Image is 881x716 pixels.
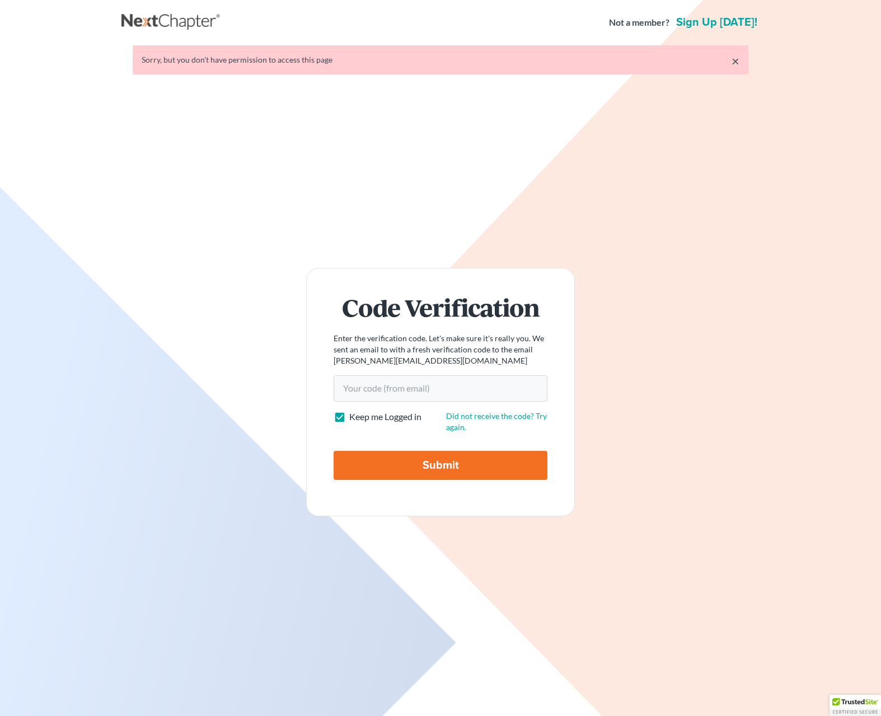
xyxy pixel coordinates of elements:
div: TrustedSite Certified [830,695,881,716]
p: Enter the verification code. Let's make sure it's really you. We sent an email to with a fresh ve... [334,333,547,366]
label: Keep me Logged in [349,411,421,423]
a: Sign up [DATE]! [674,17,760,28]
div: Sorry, but you don't have permission to access this page [142,54,739,65]
h1: Code Verification [334,295,547,319]
a: × [732,54,739,68]
a: Did not receive the code? Try again. [446,411,547,432]
input: Submit [334,451,547,480]
strong: Not a member? [609,16,669,29]
input: Your code (from email) [334,375,547,401]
